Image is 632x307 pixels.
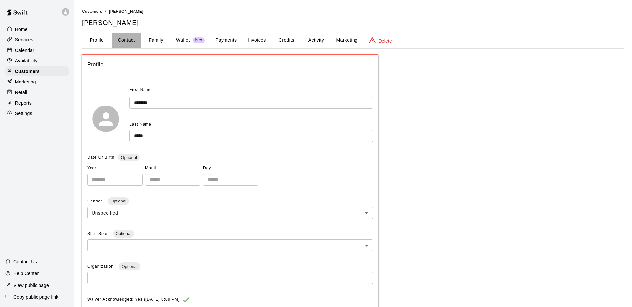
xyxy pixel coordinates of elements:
[87,295,180,305] span: Waiver Acknowledged: Yes ([DATE] 8:09 PM)
[5,56,69,66] a: Availability
[13,258,37,265] p: Contact Us
[301,33,331,48] button: Activity
[5,66,69,76] a: Customers
[5,77,69,87] a: Marketing
[15,58,38,64] p: Availability
[13,282,49,289] p: View public page
[379,38,392,44] p: Delete
[109,9,143,14] span: [PERSON_NAME]
[5,45,69,55] a: Calendar
[15,100,32,106] p: Reports
[272,33,301,48] button: Credits
[15,47,34,54] p: Calendar
[15,89,27,96] p: Retail
[203,163,258,174] span: Day
[129,85,152,95] span: First Name
[331,33,363,48] button: Marketing
[15,36,33,43] p: Services
[193,38,205,42] span: New
[87,264,115,269] span: Organization
[145,163,200,174] span: Month
[87,60,373,69] span: Profile
[87,231,109,236] span: Shirt Size
[15,68,39,75] p: Customers
[210,33,242,48] button: Payments
[15,110,32,117] p: Settings
[5,108,69,118] a: Settings
[15,79,36,85] p: Marketing
[87,163,143,174] span: Year
[112,33,141,48] button: Contact
[82,8,624,15] nav: breadcrumb
[176,37,190,44] p: Wallet
[87,207,373,219] div: Unspecified
[5,24,69,34] a: Home
[118,155,139,160] span: Optional
[113,231,134,236] span: Optional
[82,9,102,14] a: Customers
[105,8,106,15] li: /
[5,98,69,108] a: Reports
[108,199,129,203] span: Optional
[15,26,28,33] p: Home
[13,270,39,277] p: Help Center
[129,122,151,127] span: Last Name
[82,33,624,48] div: basic tabs example
[87,199,104,203] span: Gender
[141,33,171,48] button: Family
[82,18,624,27] h5: [PERSON_NAME]
[119,264,140,269] span: Optional
[5,35,69,45] a: Services
[87,155,114,160] span: Date Of Birth
[13,294,58,300] p: Copy public page link
[82,33,112,48] button: Profile
[5,87,69,97] a: Retail
[242,33,272,48] button: Invoices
